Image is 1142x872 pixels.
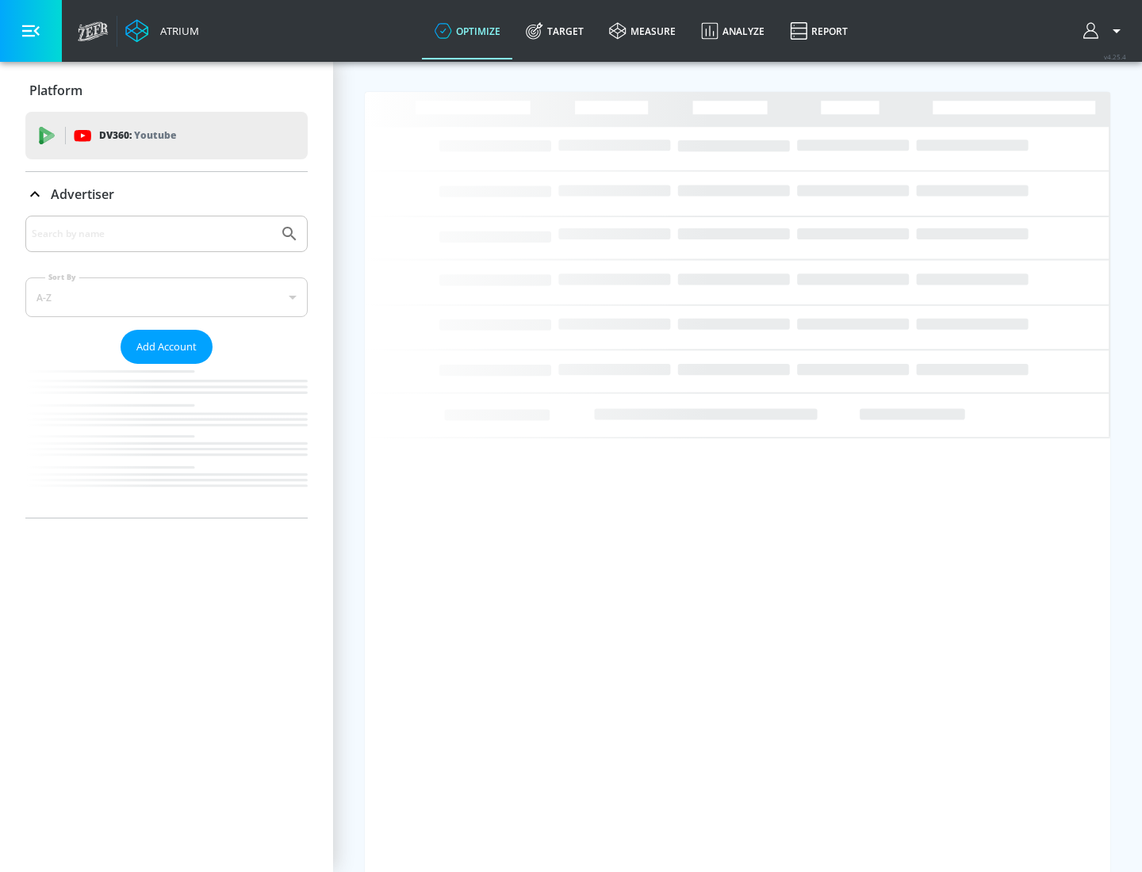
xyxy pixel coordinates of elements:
[125,19,199,43] a: Atrium
[121,330,213,364] button: Add Account
[51,185,114,203] p: Advertiser
[29,82,82,99] p: Platform
[513,2,596,59] a: Target
[45,272,79,282] label: Sort By
[1104,52,1126,61] span: v 4.25.4
[25,216,308,518] div: Advertiser
[25,68,308,113] div: Platform
[25,172,308,216] div: Advertiser
[134,127,176,143] p: Youtube
[777,2,860,59] a: Report
[25,364,308,518] nav: list of Advertiser
[136,338,197,356] span: Add Account
[99,127,176,144] p: DV360:
[422,2,513,59] a: optimize
[32,224,272,244] input: Search by name
[154,24,199,38] div: Atrium
[25,277,308,317] div: A-Z
[688,2,777,59] a: Analyze
[596,2,688,59] a: measure
[25,112,308,159] div: DV360: Youtube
